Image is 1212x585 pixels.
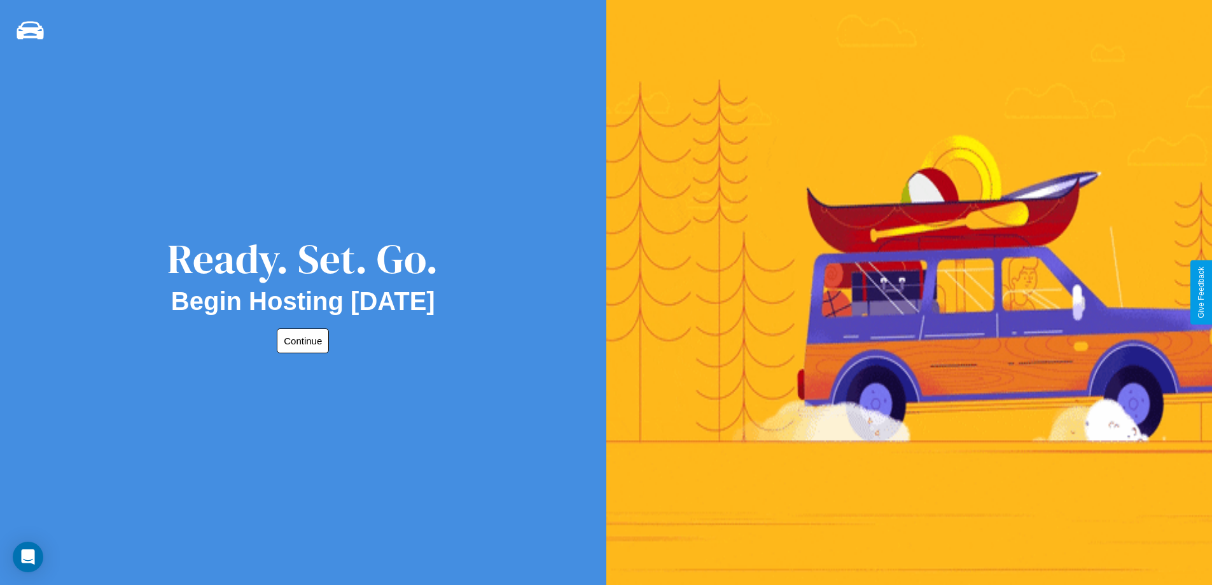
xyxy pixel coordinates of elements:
div: Ready. Set. Go. [167,230,438,287]
h2: Begin Hosting [DATE] [171,287,435,316]
div: Give Feedback [1197,267,1206,318]
button: Continue [277,328,329,353]
div: Open Intercom Messenger [13,542,43,572]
